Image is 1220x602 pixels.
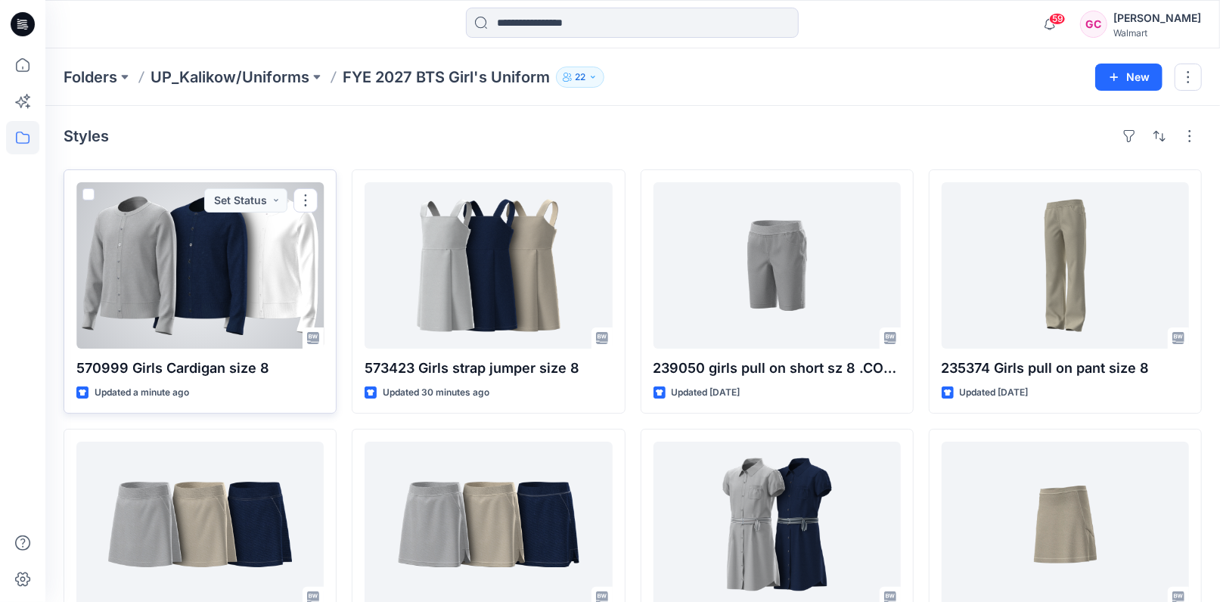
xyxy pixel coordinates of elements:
a: 570999 Girls Cardigan size 8 [76,182,324,349]
div: GC [1080,11,1107,38]
a: Folders [64,67,117,88]
a: UP_Kalikow/Uniforms [151,67,309,88]
p: Updated [DATE] [960,385,1029,401]
h4: Styles [64,127,109,145]
a: 235374 Girls pull on pant size 8 [942,182,1189,349]
button: 22 [556,67,604,88]
span: 59 [1049,13,1066,25]
p: 573423 Girls strap jumper size 8 [365,358,612,379]
a: 239050 girls pull on short sz 8 .COM ONLY [653,182,901,349]
p: Updated a minute ago [95,385,189,401]
p: 570999 Girls Cardigan size 8 [76,358,324,379]
p: 239050 girls pull on short sz 8 .COM ONLY [653,358,901,379]
p: FYE 2027 BTS Girl's Uniform [343,67,550,88]
p: Updated [DATE] [672,385,740,401]
div: Walmart [1113,27,1201,39]
p: 235374 Girls pull on pant size 8 [942,358,1189,379]
div: [PERSON_NAME] [1113,9,1201,27]
p: 22 [575,69,585,85]
button: New [1095,64,1163,91]
p: Updated 30 minutes ago [383,385,489,401]
a: 573423 Girls strap jumper size 8 [365,182,612,349]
